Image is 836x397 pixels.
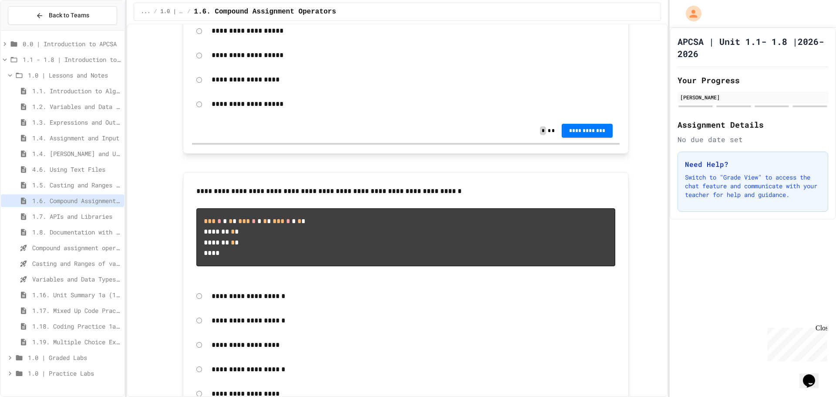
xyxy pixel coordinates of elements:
[32,227,121,237] span: 1.8. Documentation with Comments and Preconditions
[32,196,121,205] span: 1.6. Compound Assignment Operators
[685,159,821,170] h3: Need Help?
[8,6,117,25] button: Back to Teams
[194,7,336,17] span: 1.6. Compound Assignment Operators
[161,8,184,15] span: 1.0 | Lessons and Notes
[32,180,121,190] span: 1.5. Casting and Ranges of Values
[799,362,827,388] iframe: chat widget
[28,369,121,378] span: 1.0 | Practice Labs
[678,134,828,145] div: No due date set
[187,8,190,15] span: /
[23,55,121,64] span: 1.1 - 1.8 | Introduction to Java
[32,133,121,143] span: 1.4. Assignment and Input
[32,275,121,284] span: Variables and Data Types - Quiz
[680,93,826,101] div: [PERSON_NAME]
[685,173,821,199] p: Switch to "Grade View" to access the chat feature and communicate with your teacher for help and ...
[141,8,151,15] span: ...
[23,39,121,48] span: 0.0 | Introduction to APCSA
[678,119,828,131] h2: Assignment Details
[32,306,121,315] span: 1.17. Mixed Up Code Practice 1.1-1.6
[32,149,121,158] span: 1.4. [PERSON_NAME] and User Input
[3,3,60,55] div: Chat with us now!Close
[32,118,121,127] span: 1.3. Expressions and Output [New]
[678,35,828,60] h1: APCSA | Unit 1.1- 1.8 |2026-2026
[28,71,121,80] span: 1.0 | Lessons and Notes
[32,290,121,299] span: 1.16. Unit Summary 1a (1.1-1.6)
[154,8,157,15] span: /
[32,212,121,221] span: 1.7. APIs and Libraries
[32,322,121,331] span: 1.18. Coding Practice 1a (1.1-1.6)
[28,353,121,362] span: 1.0 | Graded Labs
[49,11,89,20] span: Back to Teams
[678,74,828,86] h2: Your Progress
[32,243,121,252] span: Compound assignment operators - Quiz
[32,165,121,174] span: 4.6. Using Text Files
[764,324,827,361] iframe: chat widget
[32,102,121,111] span: 1.2. Variables and Data Types
[677,3,704,24] div: My Account
[32,259,121,268] span: Casting and Ranges of variables - Quiz
[32,86,121,95] span: 1.1. Introduction to Algorithms, Programming, and Compilers
[32,337,121,346] span: 1.19. Multiple Choice Exercises for Unit 1a (1.1-1.6)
